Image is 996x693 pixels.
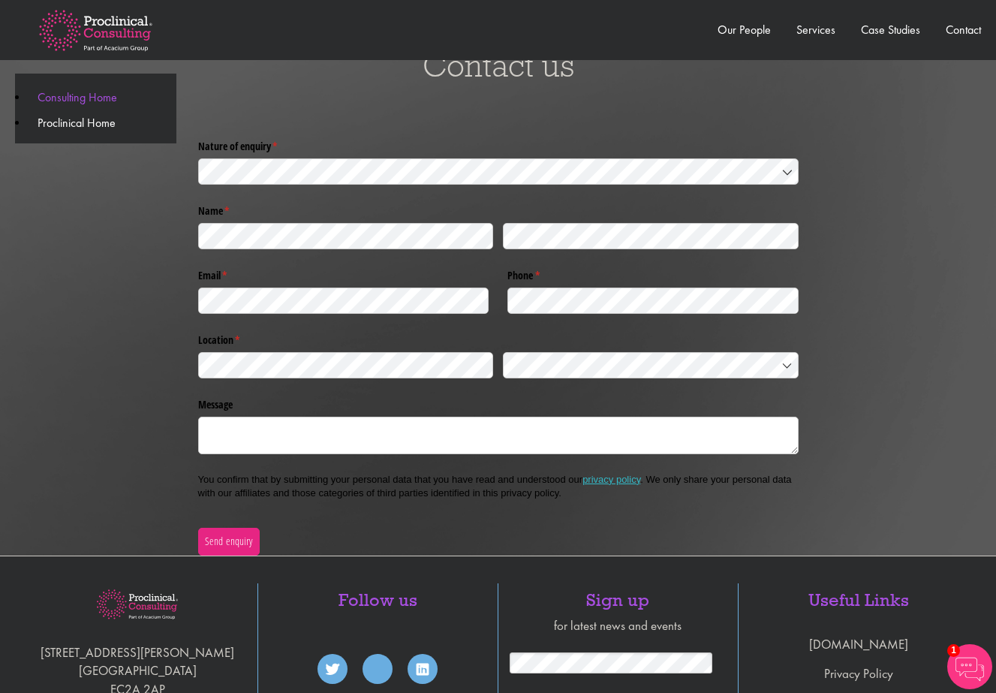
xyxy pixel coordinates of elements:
[198,328,799,348] legend: Location
[269,591,486,609] h4: Follow us
[750,635,967,653] a: [DOMAIN_NAME]
[198,352,494,378] input: State / Province / Region
[198,199,799,218] legend: Name
[510,616,727,634] p: for latest news and events
[198,223,494,249] input: First
[503,223,799,249] input: Last
[750,591,967,624] h4: Useful Links
[11,49,985,82] h3: Contact us
[510,591,727,609] h4: Sign up
[29,661,246,679] p: [GEOGRAPHIC_DATA]
[507,264,799,283] label: Phone
[90,583,185,625] img: Proclinical Consulting
[947,644,992,689] img: Chatbot
[204,533,253,550] span: Send enquiry
[750,664,967,682] a: Privacy Policy
[582,474,640,485] a: privacy policy
[198,473,799,500] p: You confirm that by submitting your personal data that you have read and understood our . We only...
[38,115,116,131] a: Proclinical Home
[947,644,960,657] span: 1
[198,528,260,555] button: Send enquiry
[38,89,117,105] a: Consulting Home
[198,264,489,283] label: Email
[198,392,799,411] label: Message
[503,352,799,378] input: Country
[861,22,920,38] a: Case Studies
[718,22,771,38] a: Our People
[29,643,246,661] p: [STREET_ADDRESS][PERSON_NAME]
[796,22,835,38] a: Services
[946,22,981,38] a: Contact
[198,134,799,154] label: Nature of enquiry
[101,157,173,169] a: Privacy Policy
